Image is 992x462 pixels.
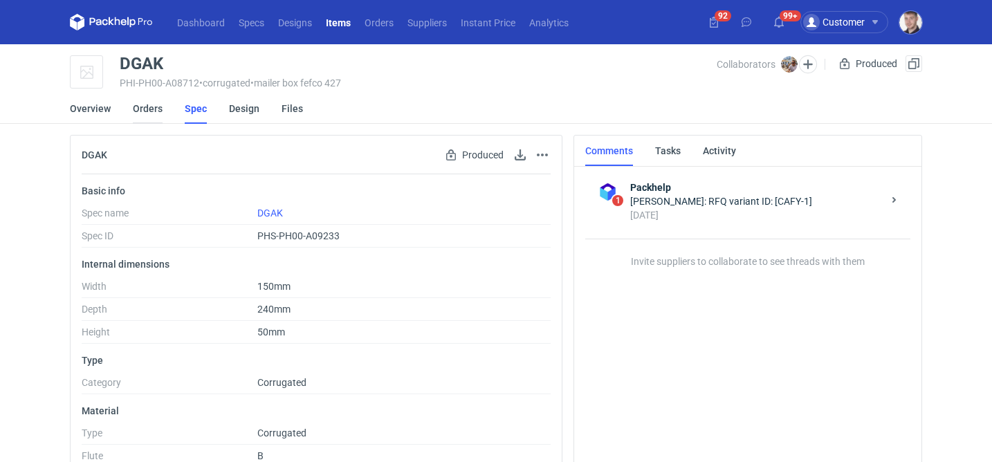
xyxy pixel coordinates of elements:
[82,281,257,298] dt: Width
[257,281,291,292] span: 150mm
[630,208,883,222] div: [DATE]
[82,377,257,394] dt: Category
[70,14,153,30] svg: Packhelp Pro
[703,11,725,33] button: 92
[630,194,883,208] div: [PERSON_NAME]: RFQ variant ID: [CAFY-1]
[120,55,163,72] div: DGAK
[185,93,207,124] a: Spec
[82,304,257,321] dt: Depth
[630,181,883,194] strong: Packhelp
[82,405,551,416] p: Material
[257,377,306,388] span: Corrugated
[717,59,775,70] span: Collaborators
[257,326,285,338] span: 50mm
[82,355,551,366] p: Type
[454,14,522,30] a: Instant Price
[319,14,358,30] a: Items
[534,147,551,163] button: Actions
[836,55,900,72] div: Produced
[120,77,717,89] div: PHI-PH00-A08712
[585,136,633,166] a: Comments
[82,326,257,344] dt: Height
[443,147,506,163] div: Produced
[358,14,401,30] a: Orders
[612,195,623,206] span: 1
[250,77,341,89] span: • mailer box fefco 427
[82,259,551,270] p: Internal dimensions
[585,239,910,267] p: Invite suppliers to collaborate to see threads with them
[232,14,271,30] a: Specs
[229,93,259,124] a: Design
[82,185,551,196] p: Basic info
[257,207,283,219] a: DGAK
[899,11,922,34] img: Maciej Sikora
[512,147,529,163] button: Download specification
[271,14,319,30] a: Designs
[199,77,250,89] span: • corrugated
[257,304,291,315] span: 240mm
[82,427,257,445] dt: Type
[800,11,899,33] button: Customer
[133,93,163,124] a: Orders
[401,14,454,30] a: Suppliers
[768,11,790,33] button: 99+
[906,55,922,72] button: Duplicate Item
[282,93,303,124] a: Files
[799,55,817,73] button: Edit collaborators
[257,450,264,461] span: B
[781,56,798,73] img: Michał Palasek
[170,14,232,30] a: Dashboard
[703,136,736,166] a: Activity
[82,230,257,248] dt: Spec ID
[82,149,107,160] h2: DGAK
[655,136,681,166] a: Tasks
[803,14,865,30] div: Customer
[82,207,257,225] dt: Spec name
[257,230,340,241] span: PHS-PH00-A09233
[522,14,576,30] a: Analytics
[70,93,111,124] a: Overview
[257,427,306,438] span: Corrugated
[596,181,619,203] img: Packhelp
